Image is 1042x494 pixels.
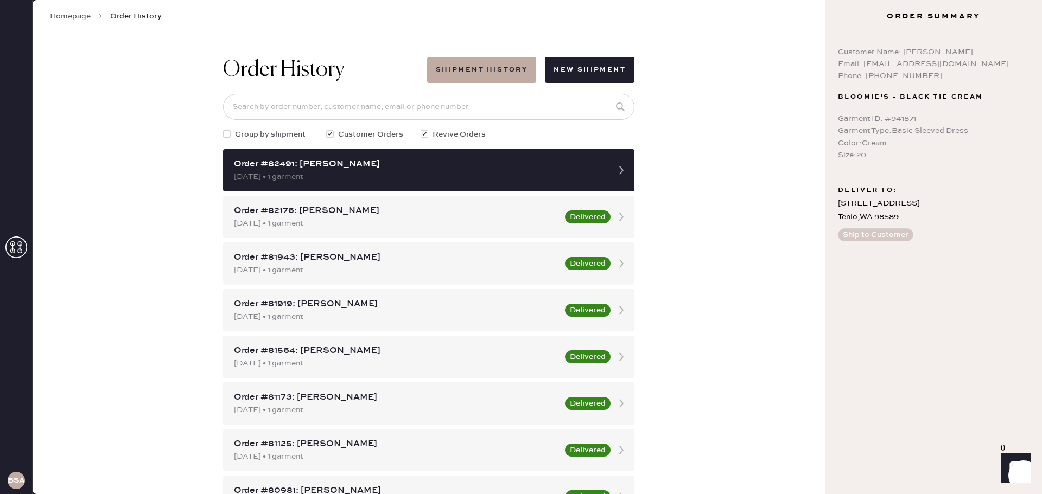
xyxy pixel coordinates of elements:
div: [DATE] • 1 garment [234,264,558,276]
span: Order History [110,11,162,22]
div: [DATE] • 1 garment [234,171,604,183]
h3: Order Summary [825,11,1042,22]
div: [STREET_ADDRESS] Tenio , WA 98589 [838,197,1029,224]
button: Delivered [565,444,611,457]
button: Delivered [565,210,611,223]
h1: Order History [223,57,345,83]
div: Order #81564: [PERSON_NAME] [234,344,558,357]
button: Delivered [565,257,611,270]
div: Email: [EMAIL_ADDRESS][DOMAIN_NAME] [838,58,1029,70]
div: Order #81173: [PERSON_NAME] [234,391,558,404]
div: [DATE] • 1 garment [234,357,558,369]
div: Garment ID : # 941871 [838,113,1029,125]
div: [DATE] • 1 garment [234,217,558,229]
button: Delivered [565,304,611,317]
span: Bloomie's - Black tie Cream [838,91,983,104]
div: Order #81943: [PERSON_NAME] [234,251,558,264]
div: [DATE] • 1 garment [234,404,558,416]
iframe: Front Chat [990,445,1037,492]
input: Search by order number, customer name, email or phone number [223,94,634,120]
button: New Shipment [545,57,634,83]
span: Revive Orders [433,129,486,140]
div: Size : 20 [838,149,1029,161]
div: Garment Type : Basic Sleeved Dress [838,125,1029,137]
div: Order #82176: [PERSON_NAME] [234,204,558,217]
div: Customer Name: [PERSON_NAME] [838,46,1029,58]
div: [DATE] • 1 garment [234,311,558,323]
button: Shipment History [427,57,536,83]
button: Delivered [565,350,611,363]
div: Color : Cream [838,137,1029,149]
div: Order #81125: [PERSON_NAME] [234,438,558,451]
a: Homepage [50,11,91,22]
div: Order #82491: [PERSON_NAME] [234,158,604,171]
span: Group by shipment [235,129,306,140]
h3: BSA [8,477,25,484]
button: Ship to Customer [838,228,913,241]
button: Delivered [565,397,611,410]
div: [DATE] • 1 garment [234,451,558,463]
div: Phone: [PHONE_NUMBER] [838,70,1029,82]
span: Deliver to: [838,184,897,197]
span: Customer Orders [338,129,403,140]
div: Order #81919: [PERSON_NAME] [234,298,558,311]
